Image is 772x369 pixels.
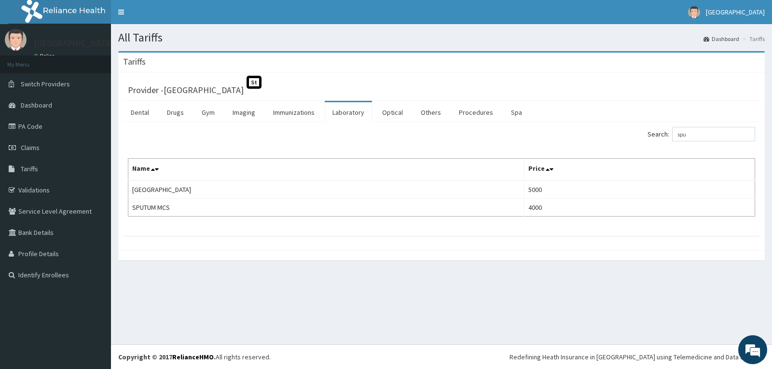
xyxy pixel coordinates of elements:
span: [GEOGRAPHIC_DATA] [706,8,765,16]
span: Switch Providers [21,80,70,88]
p: [GEOGRAPHIC_DATA] [34,39,113,48]
a: Imaging [225,102,263,123]
img: User Image [688,6,700,18]
a: Online [34,53,57,59]
a: Gym [194,102,222,123]
label: Search: [648,127,755,141]
footer: All rights reserved. [111,344,772,369]
a: Dashboard [703,35,739,43]
a: Immunizations [265,102,322,123]
td: [GEOGRAPHIC_DATA] [128,180,524,199]
li: Tariffs [740,35,765,43]
img: User Image [5,29,27,51]
span: St [247,76,262,89]
a: Drugs [159,102,192,123]
a: Others [413,102,449,123]
a: RelianceHMO [172,353,214,361]
h3: Tariffs [123,57,146,66]
span: Claims [21,143,40,152]
td: SPUTUM MCS [128,199,524,217]
a: Dental [123,102,157,123]
th: Price [524,159,755,181]
td: 4000 [524,199,755,217]
span: Dashboard [21,101,52,109]
input: Search: [672,127,755,141]
h1: All Tariffs [118,31,765,44]
strong: Copyright © 2017 . [118,353,216,361]
a: Laboratory [325,102,372,123]
div: Redefining Heath Insurance in [GEOGRAPHIC_DATA] using Telemedicine and Data Science! [510,352,765,362]
a: Procedures [451,102,501,123]
h3: Provider - [GEOGRAPHIC_DATA] [128,86,244,95]
span: Tariffs [21,164,38,173]
td: 5000 [524,180,755,199]
a: Spa [503,102,530,123]
th: Name [128,159,524,181]
a: Optical [374,102,411,123]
